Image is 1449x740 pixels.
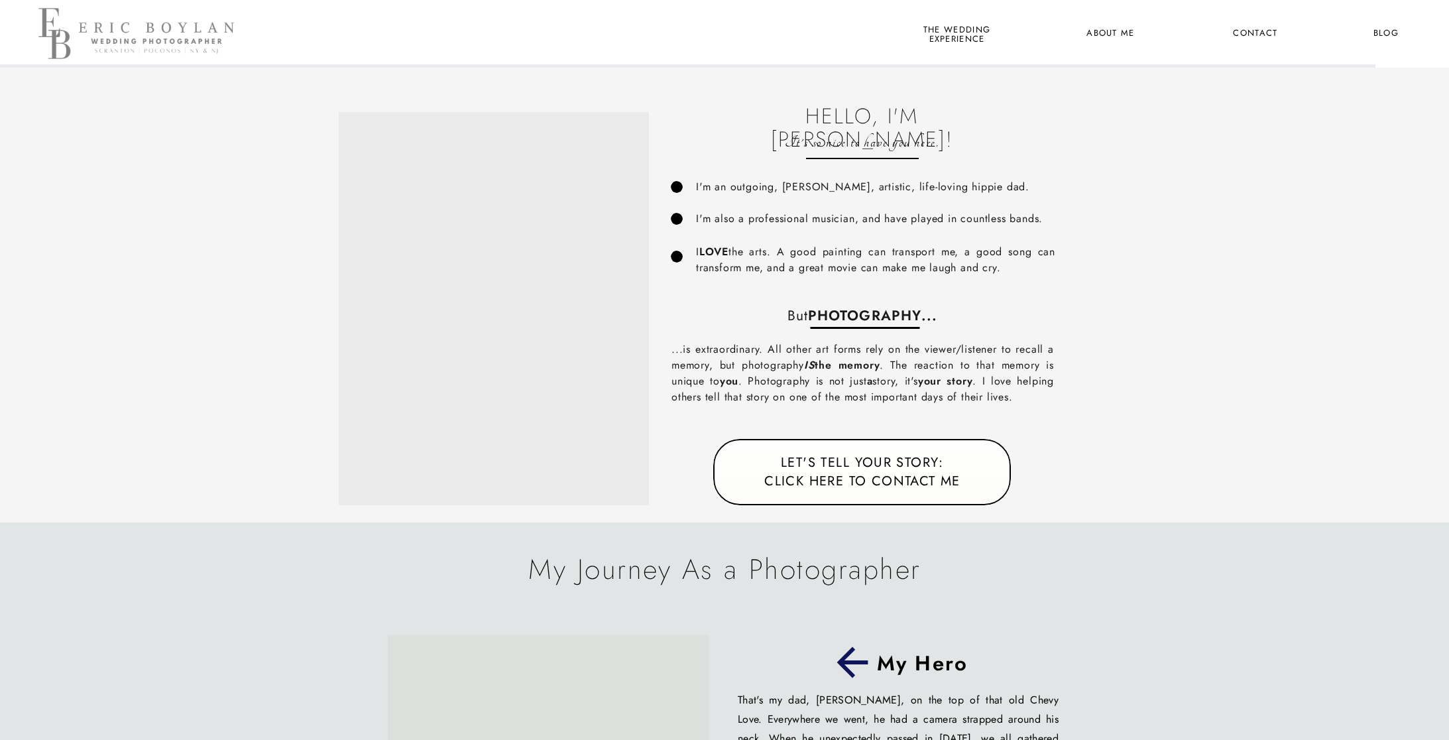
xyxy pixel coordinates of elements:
[699,244,728,259] b: LOVE
[404,553,1045,584] h2: My Journey As a Photographer
[770,133,954,153] p: It's so nice to have you here.
[918,373,973,389] b: your story
[676,306,1049,322] p: ...
[696,179,1115,194] p: I'm an outgoing, [PERSON_NAME], artistic, life-loving hippie dad.
[804,357,815,373] i: IS
[750,454,975,491] a: Let's tell your story:Click here to Contact me
[1231,25,1280,42] a: Contact
[787,306,808,326] span: But
[671,341,1054,409] p: ...is extraordinary. All other art forms rely on the viewer/listener to recall a memory, but phot...
[1078,25,1143,42] a: About Me
[921,25,993,42] a: the wedding experience
[720,373,738,389] b: you
[804,357,880,373] b: the memory
[876,651,968,673] p: My Hero
[696,244,1055,276] p: I the arts. A good painting can transport me, a good song can transform me, and a great movie can...
[770,105,954,125] h1: Hello, I'm [PERSON_NAME]!
[750,454,975,491] nav: Let's tell your story: Click here to Contact me
[867,373,873,389] b: a
[696,211,1059,227] p: I'm also a professional musician, and have played in countless bands.
[1362,25,1411,42] a: Blog
[808,306,921,326] b: PHOTOGRAPHY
